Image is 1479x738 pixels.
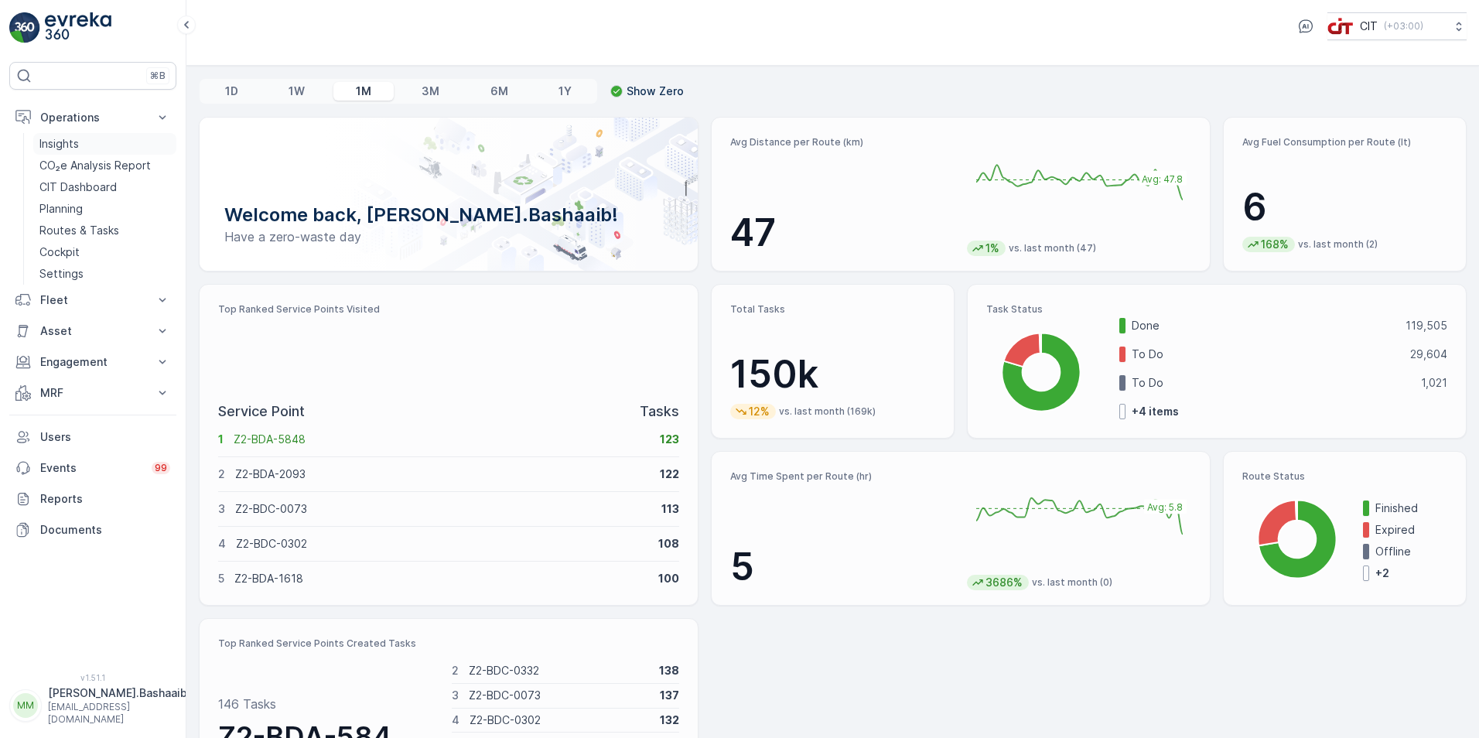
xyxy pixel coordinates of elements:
button: MRF [9,378,176,408]
p: Insights [39,136,79,152]
p: ⌘B [150,70,166,82]
p: Top Ranked Service Points Created Tasks [218,637,679,650]
p: 1M [356,84,371,99]
p: vs. last month (47) [1009,242,1096,255]
p: 100 [658,571,679,586]
p: Avg Distance per Route (km) [730,136,955,149]
p: vs. last month (2) [1298,238,1378,251]
p: ( +03:00 ) [1384,20,1423,32]
p: 137 [660,688,679,703]
a: Reports [9,483,176,514]
p: Cockpit [39,244,80,260]
p: CO₂e Analysis Report [39,158,151,173]
p: Asset [40,323,145,339]
p: 123 [660,432,679,447]
button: CIT(+03:00) [1327,12,1467,40]
p: Z2-BDA-1618 [234,571,648,586]
p: vs. last month (169k) [779,405,876,418]
p: + 4 items [1132,404,1179,419]
p: Total Tasks [730,303,935,316]
p: 1D [225,84,238,99]
p: + 2 [1375,565,1392,581]
p: 1Y [558,84,572,99]
p: 3M [422,84,439,99]
a: CO₂e Analysis Report [33,155,176,176]
a: Events99 [9,453,176,483]
p: Z2-BDA-2093 [235,466,650,482]
p: MRF [40,385,145,401]
p: 2 [452,663,459,678]
p: Service Point [218,401,305,422]
p: 99 [154,461,167,474]
p: CIT Dashboard [39,179,117,195]
a: Cockpit [33,241,176,263]
p: Engagement [40,354,145,370]
p: Have a zero-waste day [224,227,673,246]
button: MM[PERSON_NAME].Bashaaib[EMAIL_ADDRESS][DOMAIN_NAME] [9,685,176,726]
p: Top Ranked Service Points Visited [218,303,679,316]
p: Offline [1375,544,1447,559]
p: Fleet [40,292,145,308]
p: 5 [730,544,955,590]
p: Route Status [1242,470,1447,483]
p: [EMAIL_ADDRESS][DOMAIN_NAME] [48,701,187,726]
button: Fleet [9,285,176,316]
p: Reports [40,491,170,507]
a: Planning [33,198,176,220]
p: 4 [218,536,226,552]
a: CIT Dashboard [33,176,176,198]
p: 47 [730,210,955,256]
p: 2 [218,466,225,482]
p: Events [40,460,142,476]
p: Avg Fuel Consumption per Route (lt) [1242,136,1447,149]
p: Operations [40,110,145,125]
p: Avg Time Spent per Route (hr) [730,470,955,483]
p: vs. last month (0) [1032,576,1112,589]
a: Users [9,422,176,453]
p: [PERSON_NAME].Bashaaib [48,685,187,701]
p: 5 [218,571,224,586]
p: Planning [39,201,83,217]
p: 1 [218,432,224,447]
p: 168% [1259,237,1290,252]
p: Routes & Tasks [39,223,119,238]
p: 1% [984,241,1001,256]
p: CIT [1360,19,1378,34]
p: 1W [289,84,305,99]
p: Tasks [640,401,679,422]
a: Insights [33,133,176,155]
p: Z2-BDA-5848 [234,432,650,447]
p: 138 [659,663,679,678]
p: 132 [660,712,679,728]
p: 3686% [984,575,1024,590]
p: Z2-BDC-0332 [469,663,649,678]
p: Welcome back, [PERSON_NAME].Bashaaib! [224,203,673,227]
p: Done [1132,318,1395,333]
p: Z2-BDC-0073 [235,501,651,517]
button: Asset [9,316,176,347]
img: logo [9,12,40,43]
p: 1,021 [1421,375,1447,391]
p: Finished [1375,501,1447,516]
p: 3 [218,501,225,517]
p: 6M [490,84,508,99]
p: To Do [1132,347,1400,362]
p: 122 [660,466,679,482]
img: logo_light-DOdMpM7g.png [45,12,111,43]
p: 119,505 [1406,318,1447,333]
p: 4 [452,712,459,728]
div: MM [13,693,38,718]
p: 6 [1242,184,1447,231]
button: Engagement [9,347,176,378]
a: Settings [33,263,176,285]
p: Z2-BDC-0302 [470,712,650,728]
p: 12% [747,404,771,419]
p: 150k [730,351,935,398]
p: Show Zero [627,84,684,99]
p: 29,604 [1410,347,1447,362]
img: cit-logo_pOk6rL0.png [1327,18,1354,35]
p: Settings [39,266,84,282]
p: Z2-BDC-0302 [236,536,648,552]
p: Z2-BDC-0073 [469,688,650,703]
p: 108 [658,536,679,552]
